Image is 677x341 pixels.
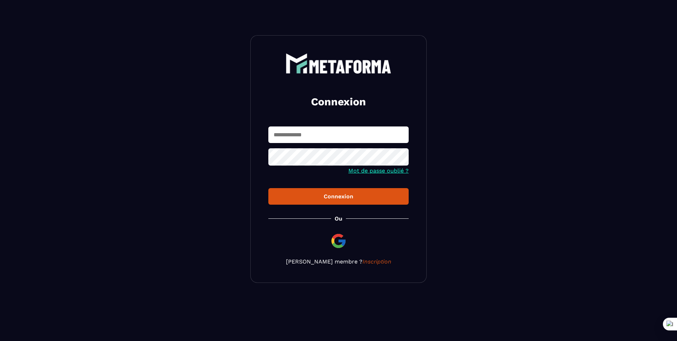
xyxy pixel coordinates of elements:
p: Ou [335,215,342,222]
a: logo [268,53,409,74]
h2: Connexion [277,95,400,109]
img: google [330,232,347,249]
img: logo [286,53,391,74]
a: Inscription [362,258,391,265]
button: Connexion [268,188,409,205]
p: [PERSON_NAME] membre ? [268,258,409,265]
div: Connexion [274,193,403,200]
a: Mot de passe oublié ? [348,167,409,174]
